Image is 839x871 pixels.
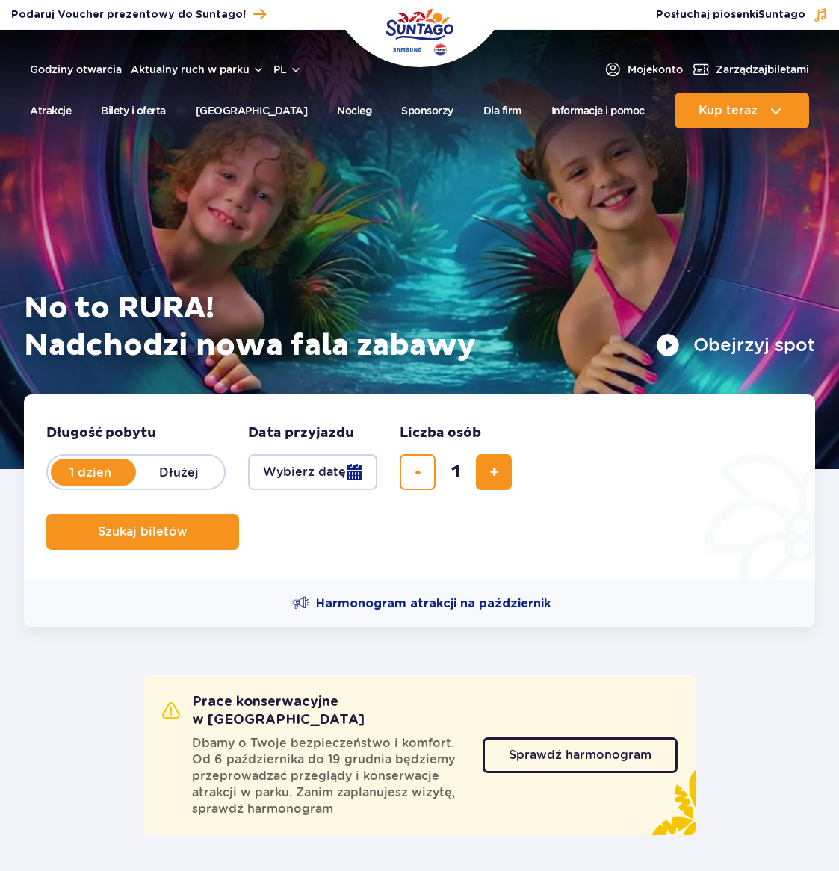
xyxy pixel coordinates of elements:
button: Obejrzyj spot [656,333,815,357]
a: Informacje i pomoc [551,93,645,128]
span: Podaruj Voucher prezentowy do Suntago! [11,7,246,22]
a: Nocleg [337,93,371,128]
label: Dłużej [136,456,221,488]
button: Posłuchaj piosenkiSuntago [656,7,828,22]
span: Dbamy o Twoje bezpieczeństwo i komfort. Od 6 października do 19 grudnia będziemy przeprowadzać pr... [192,735,465,817]
span: Zarządzaj biletami [716,62,809,77]
button: pl [273,62,302,77]
span: Szukaj biletów [98,525,188,539]
a: Bilety i oferta [101,93,166,128]
a: Godziny otwarcia [30,62,122,77]
span: Długość pobytu [46,424,156,442]
span: Posłuchaj piosenki [656,7,805,22]
input: liczba biletów [438,454,474,490]
button: Kup teraz [675,93,809,128]
a: Mojekonto [604,61,683,78]
button: Wybierz datę [248,454,377,490]
a: Atrakcje [30,93,71,128]
button: usuń bilet [400,454,436,490]
h1: No to RURA! Nadchodzi nowa fala zabawy [24,290,815,365]
a: Sprawdź harmonogram [483,737,678,773]
span: Liczba osób [400,424,481,442]
span: Sprawdź harmonogram [509,749,651,761]
button: Szukaj biletów [46,514,239,550]
button: dodaj bilet [476,454,512,490]
span: Kup teraz [699,104,758,117]
a: Sponsorzy [401,93,453,128]
form: Planowanie wizyty w Park of Poland [24,394,815,580]
a: Podaruj Voucher prezentowy do Suntago! [11,4,266,25]
label: 1 dzień [48,456,133,488]
span: Harmonogram atrakcji na październik [316,595,551,612]
span: Suntago [758,10,805,20]
a: Harmonogram atrakcji na październik [292,595,551,613]
a: Zarządzajbiletami [692,61,809,78]
span: Data przyjazdu [248,424,354,442]
a: [GEOGRAPHIC_DATA] [196,93,308,128]
span: Moje konto [628,62,683,77]
button: Aktualny ruch w parku [131,63,264,75]
h2: Prace konserwacyjne w [GEOGRAPHIC_DATA] [162,693,483,729]
a: Dla firm [483,93,521,128]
